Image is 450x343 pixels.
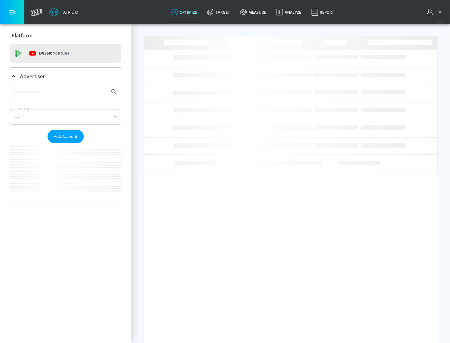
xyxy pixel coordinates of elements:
a: measure [235,1,271,23]
div: Advertiser [10,68,121,85]
span: Add Account [54,133,77,140]
div: DV360: Youtube [10,44,121,63]
a: optimize [166,1,202,23]
p: Advertiser [20,73,45,80]
button: Add Account [47,130,84,143]
nav: list of Advertiser [10,143,121,204]
p: Platform [12,32,32,39]
a: Report [306,1,339,23]
p: Youtube [53,50,69,56]
div: Platform [10,27,121,44]
input: Search by name [12,88,107,96]
span: v 4.25.4 [435,21,444,24]
a: Target [202,1,235,23]
a: Atrium [49,7,78,17]
label: Sort By [18,107,31,111]
div: Advertiser [10,85,121,204]
div: Atrium [61,9,78,15]
div: A-Z [10,109,121,125]
a: Analyze [271,1,306,23]
p: DV360: [39,50,69,57]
